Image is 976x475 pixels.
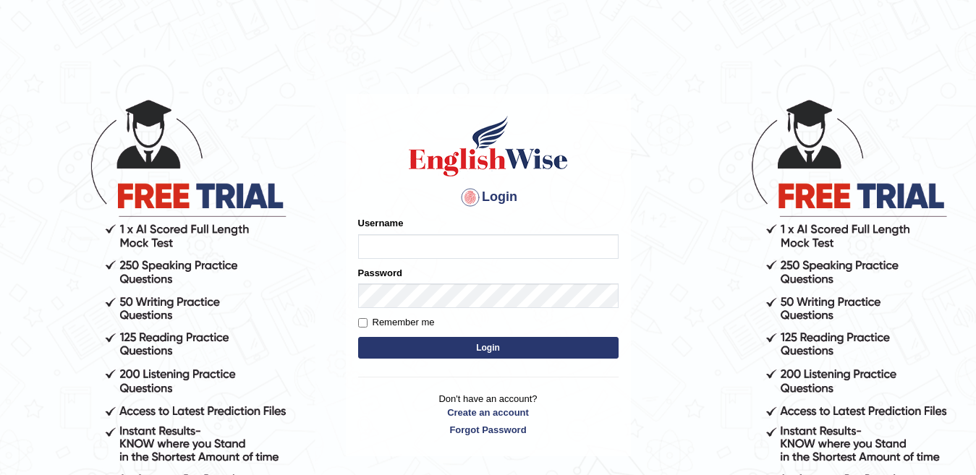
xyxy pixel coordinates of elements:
label: Remember me [358,315,435,330]
img: Logo of English Wise sign in for intelligent practice with AI [406,114,571,179]
a: Create an account [358,406,619,419]
input: Remember me [358,318,368,328]
h4: Login [358,186,619,209]
label: Password [358,266,402,280]
a: Forgot Password [358,423,619,437]
label: Username [358,216,404,230]
button: Login [358,337,619,359]
p: Don't have an account? [358,392,619,437]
